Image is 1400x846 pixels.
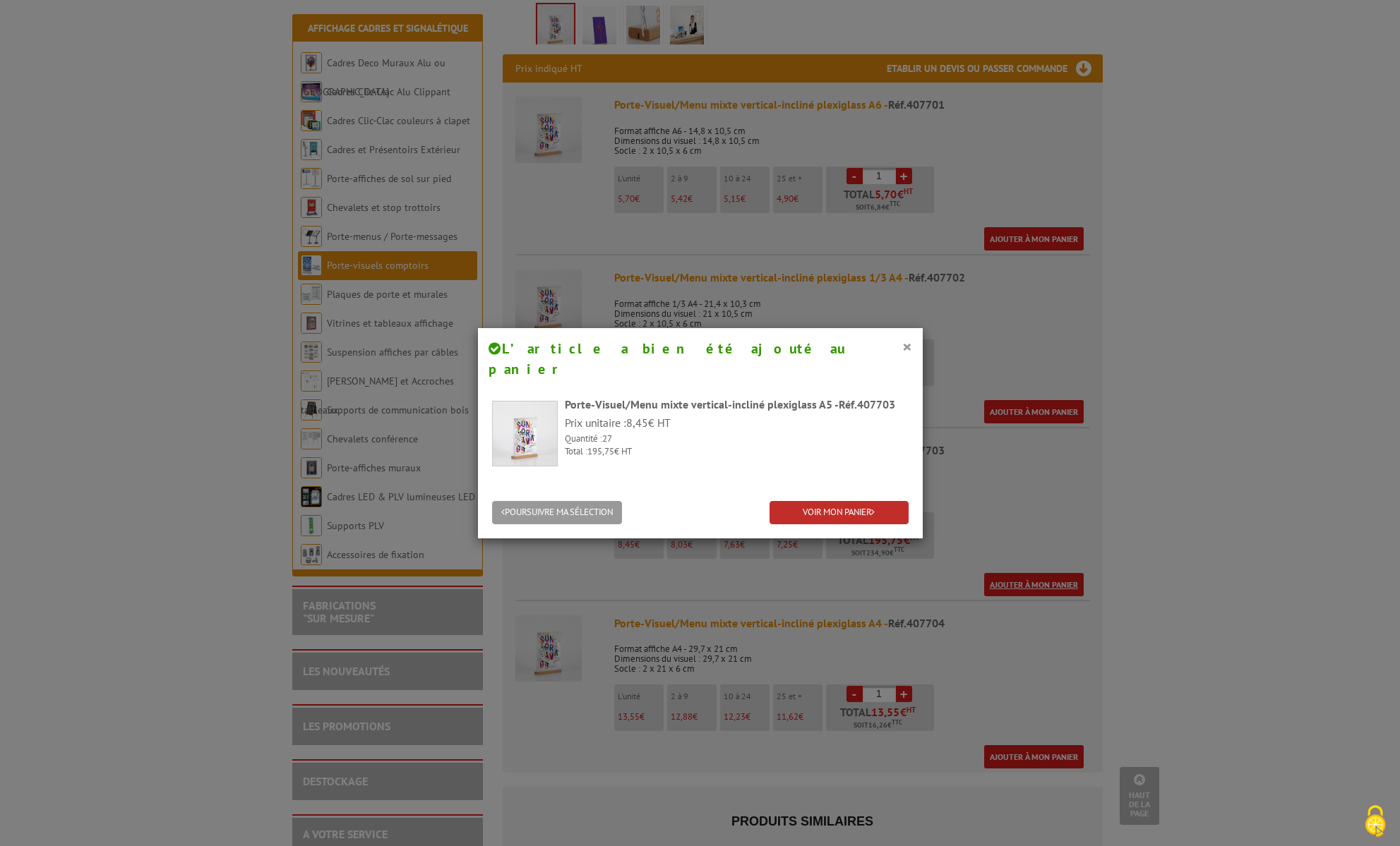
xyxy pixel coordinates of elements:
button: POURSUIVRE MA SÉLECTION [492,501,622,524]
span: 8,45 [626,416,648,430]
img: Cookies (fenêtre modale) [1358,804,1393,839]
div: Porte-Visuel/Menu mixte vertical-incliné plexiglass A5 - [565,397,909,413]
p: Total : € HT [565,445,909,459]
a: VOIR MON PANIER [770,501,909,524]
span: 27 [602,433,612,445]
span: Réf.407703 [839,397,895,411]
span: 195,75 [587,445,614,457]
p: Quantité : [565,433,909,446]
button: × [902,337,912,356]
p: Prix unitaire : € HT [565,415,909,431]
button: Cookies (fenêtre modale) [1351,798,1400,846]
h4: L’article a bien été ajouté au panier [489,339,912,379]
